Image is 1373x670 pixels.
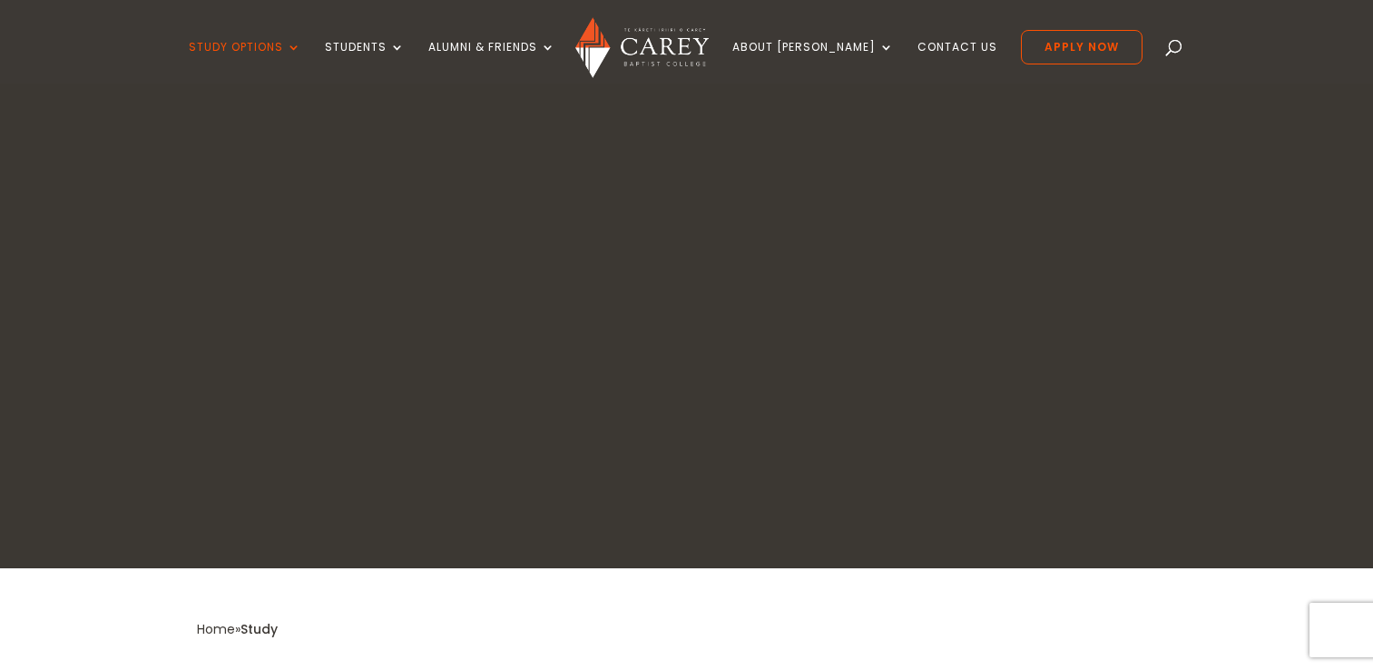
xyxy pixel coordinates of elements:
span: Study [240,620,278,638]
a: Apply Now [1021,30,1143,64]
a: Alumni & Friends [428,41,555,84]
img: Carey Baptist College [575,17,709,78]
a: About [PERSON_NAME] [732,41,894,84]
a: Students [325,41,405,84]
span: » [197,620,278,638]
a: Contact Us [917,41,997,84]
a: Study Options [189,41,301,84]
a: Home [197,620,235,638]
